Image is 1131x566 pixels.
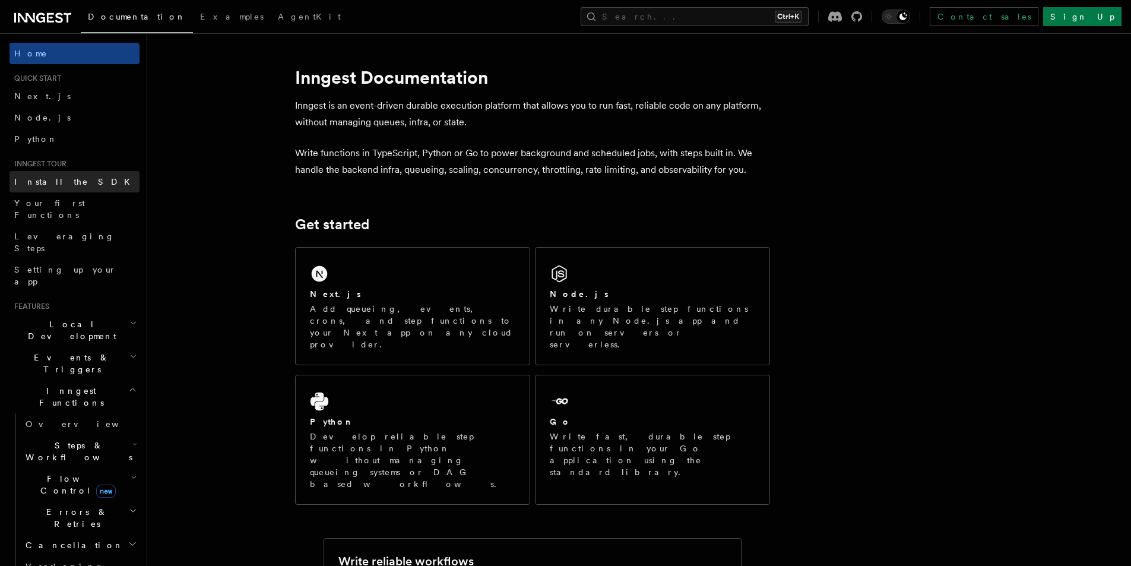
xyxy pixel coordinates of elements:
span: Events & Triggers [9,352,129,375]
span: new [96,485,116,498]
span: Examples [200,12,264,21]
button: Local Development [9,314,140,347]
span: Local Development [9,318,129,342]
span: Errors & Retries [21,506,129,530]
a: Node.js [9,107,140,128]
span: Your first Functions [14,198,85,220]
a: AgentKit [271,4,348,32]
a: Documentation [81,4,193,33]
a: Next.js [9,86,140,107]
span: Setting up your app [14,265,116,286]
a: Python [9,128,140,150]
a: Leveraging Steps [9,226,140,259]
span: Home [14,48,47,59]
span: Overview [26,419,148,429]
h1: Inngest Documentation [295,67,770,88]
span: Features [9,302,49,311]
a: Home [9,43,140,64]
span: Documentation [88,12,186,21]
kbd: Ctrl+K [775,11,801,23]
p: Inngest is an event-driven durable execution platform that allows you to run fast, reliable code ... [295,97,770,131]
button: Errors & Retries [21,501,140,535]
p: Develop reliable step functions in Python without managing queueing systems or DAG based workflows. [310,431,515,490]
span: Inngest tour [9,159,66,169]
span: Python [14,134,58,144]
span: Cancellation [21,539,123,551]
a: Examples [193,4,271,32]
a: Install the SDK [9,171,140,192]
span: Steps & Workflows [21,439,132,463]
span: Node.js [14,113,71,122]
span: Install the SDK [14,177,137,186]
p: Add queueing, events, crons, and step functions to your Next app on any cloud provider. [310,303,515,350]
a: GoWrite fast, durable step functions in your Go application using the standard library. [535,375,770,505]
button: Steps & Workflows [21,435,140,468]
a: Your first Functions [9,192,140,226]
a: Setting up your app [9,259,140,292]
span: Leveraging Steps [14,232,115,253]
a: Contact sales [930,7,1038,26]
h2: Go [550,416,571,428]
a: Get started [295,216,369,233]
span: Inngest Functions [9,385,128,409]
h2: Python [310,416,354,428]
p: Write durable step functions in any Node.js app and run on servers or serverless. [550,303,755,350]
button: Toggle dark mode [882,10,910,24]
button: Cancellation [21,535,140,556]
p: Write functions in TypeScript, Python or Go to power background and scheduled jobs, with steps bu... [295,145,770,178]
button: Events & Triggers [9,347,140,380]
span: AgentKit [278,12,341,21]
span: Flow Control [21,473,131,497]
button: Inngest Functions [9,380,140,413]
h2: Next.js [310,288,361,300]
button: Search...Ctrl+K [581,7,809,26]
a: Sign Up [1043,7,1122,26]
a: PythonDevelop reliable step functions in Python without managing queueing systems or DAG based wo... [295,375,530,505]
h2: Node.js [550,288,609,300]
span: Quick start [9,74,61,83]
a: Overview [21,413,140,435]
a: Node.jsWrite durable step functions in any Node.js app and run on servers or serverless. [535,247,770,365]
p: Write fast, durable step functions in your Go application using the standard library. [550,431,755,478]
a: Next.jsAdd queueing, events, crons, and step functions to your Next app on any cloud provider. [295,247,530,365]
button: Flow Controlnew [21,468,140,501]
span: Next.js [14,91,71,101]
